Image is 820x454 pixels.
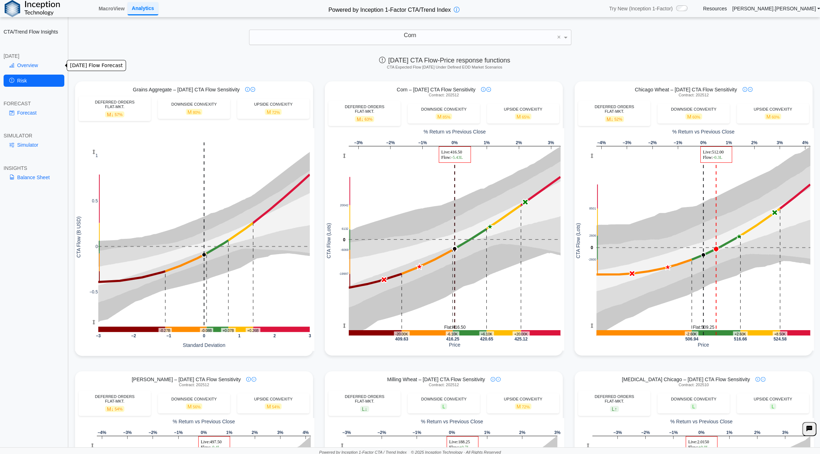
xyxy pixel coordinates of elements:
[73,65,816,70] h5: CTA Expected Flow [DATE] Under Defined EOD Market Scenarios
[186,109,203,115] span: M
[252,377,256,382] img: plus-icon.svg
[111,111,114,117] span: ↓
[615,406,617,412] span: ↑
[4,100,64,107] div: FORECAST
[770,403,776,409] span: L
[429,93,459,97] span: Contract: 202512
[245,87,250,92] img: info-icon.svg
[522,115,530,119] span: 65%
[755,377,760,382] img: info-icon.svg
[4,139,64,151] a: Simulator
[441,403,447,409] span: L
[4,165,64,171] div: INSIGHTS
[387,376,485,383] span: Milling Wheat – [DATE] CTA Flow Sensitivity
[4,29,64,35] h2: CTA/Trend Flow Insights
[132,376,241,383] span: [PERSON_NAME] – [DATE] CTA Flow Sensitivity
[355,116,374,122] span: M
[685,113,702,120] span: M
[325,4,453,14] h2: Powered by Inception 1-Factor CTA/Trend Index
[610,406,619,412] span: L
[732,5,820,12] a: [PERSON_NAME].[PERSON_NAME]
[491,397,556,402] div: UPSIDE CONVEXITY
[692,115,700,119] span: 60%
[411,107,476,112] div: DOWNSIDE CONVEXITY
[193,110,200,115] span: 80%
[128,2,158,15] a: Analytics
[436,113,452,120] span: M
[133,86,240,93] span: Grains Aggregate – [DATE] CTA Flow Sensitivity
[4,53,64,59] div: [DATE]
[272,405,280,409] span: 54%
[611,116,613,122] span: ↓
[4,107,64,119] a: Forecast
[193,405,200,409] span: 56%
[4,171,64,183] a: Balance Sheet
[82,100,147,109] div: DEFERRED ORDERS FLAT-MKT.
[515,403,532,409] span: M
[481,87,486,92] img: info-icon.svg
[522,405,530,409] span: 72%
[765,113,781,120] span: M
[179,383,209,387] span: Contract: 202512
[105,406,124,412] span: M
[635,86,737,93] span: Chicago Wheat – [DATE] CTA Flow Sensitivity
[161,102,227,107] div: DOWNSIDE CONVEXITY
[556,30,562,45] span: Clear value
[411,397,476,402] div: DOWNSIDE CONVEXITY
[661,397,726,402] div: DOWNSIDE CONVEXITY
[442,115,450,119] span: 85%
[246,377,251,382] img: info-icon.svg
[397,86,475,93] span: Corn – [DATE] CTA Flow Sensitivity
[241,397,306,402] div: UPSIDE CONVEXITY
[360,406,369,412] span: L
[661,107,726,112] div: DOWNSIDE CONVEXITY
[96,2,128,15] a: MacroView
[679,383,709,387] span: Contract: 202510
[496,377,501,382] img: plus-icon.svg
[679,93,709,97] span: Contract: 202512
[690,403,697,409] span: L
[272,110,280,115] span: 72%
[186,403,203,409] span: M
[365,406,367,412] span: ↓
[491,107,556,112] div: UPSIDE CONVEXITY
[4,75,64,87] a: Risk
[361,116,363,122] span: ↓
[105,111,124,117] span: M
[250,87,255,92] img: plus-icon.svg
[429,383,459,387] span: Contract: 202512
[82,394,147,404] div: DEFERRED ORDERS FLAT-MKT.
[111,406,114,412] span: ↓
[241,102,306,107] div: UPSIDE CONVEXITY
[515,113,532,120] span: M
[771,115,779,119] span: 60%
[4,132,64,139] div: SIMULATOR
[265,109,282,115] span: M
[742,87,747,92] img: info-icon.svg
[161,397,227,402] div: DOWNSIDE CONVEXITY
[67,60,126,71] div: [DATE] Flow Forecast
[332,394,397,404] div: DEFERRED ORDERS FLAT-MKT.
[379,57,510,64] span: [DATE] CTA Flow-Price response functions
[609,5,673,12] span: Try New (Inception 1-Factor)
[491,377,495,382] img: info-icon.svg
[4,59,64,71] a: Overview
[748,87,752,92] img: plus-icon.svg
[115,112,123,117] span: 57%
[582,105,647,114] div: DEFERRED ORDERS FLAT-MKT.
[582,394,647,404] div: DEFERRED ORDERS FLAT-MKT.
[761,377,765,382] img: plus-icon.svg
[703,5,727,12] a: Resources
[622,376,750,383] span: [MEDICAL_DATA] Chicago – [DATE] CTA Flow Sensitivity
[486,87,491,92] img: plus-icon.svg
[605,116,624,122] span: M
[740,107,805,112] div: UPSIDE CONVEXITY
[364,117,372,121] span: 63%
[115,407,123,411] span: 54%
[404,32,416,38] span: Corn
[740,397,805,402] div: UPSIDE CONVEXITY
[332,105,397,114] div: DEFERRED ORDERS FLAT-MKT.
[265,403,282,409] span: M
[557,34,561,40] span: ×
[614,117,622,121] span: 52%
